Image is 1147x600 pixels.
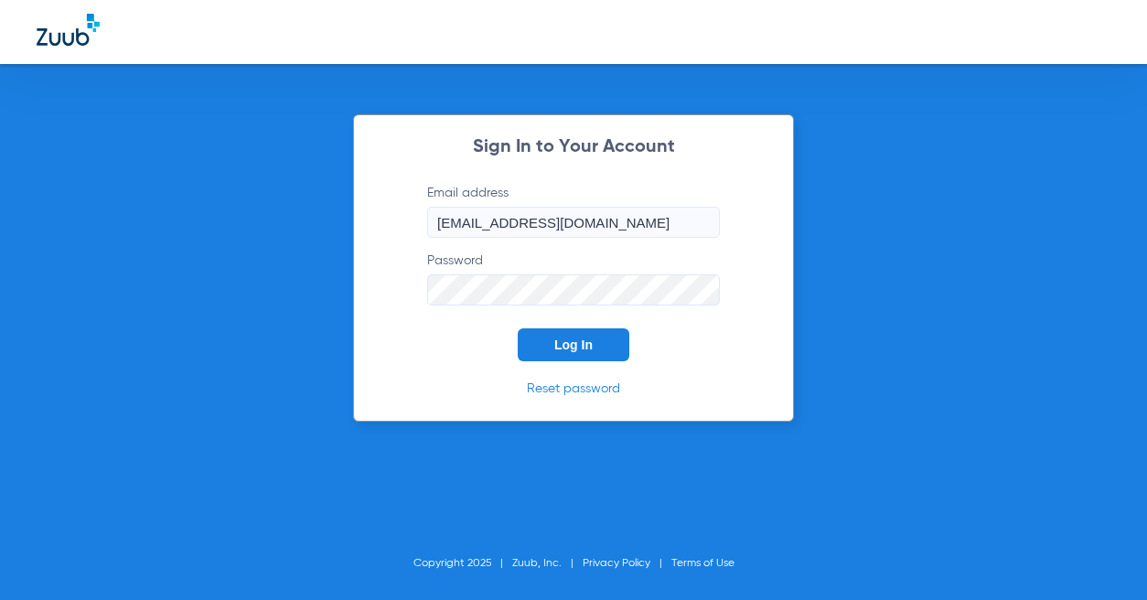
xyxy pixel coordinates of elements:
[583,558,650,569] a: Privacy Policy
[671,558,734,569] a: Terms of Use
[427,184,720,238] label: Email address
[427,252,720,305] label: Password
[427,274,720,305] input: Password
[427,207,720,238] input: Email address
[37,14,100,46] img: Zuub Logo
[413,554,512,573] li: Copyright 2025
[1056,512,1147,600] iframe: Chat Widget
[518,328,629,361] button: Log In
[400,138,747,156] h2: Sign In to Your Account
[554,337,593,352] span: Log In
[512,554,583,573] li: Zuub, Inc.
[527,382,620,395] a: Reset password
